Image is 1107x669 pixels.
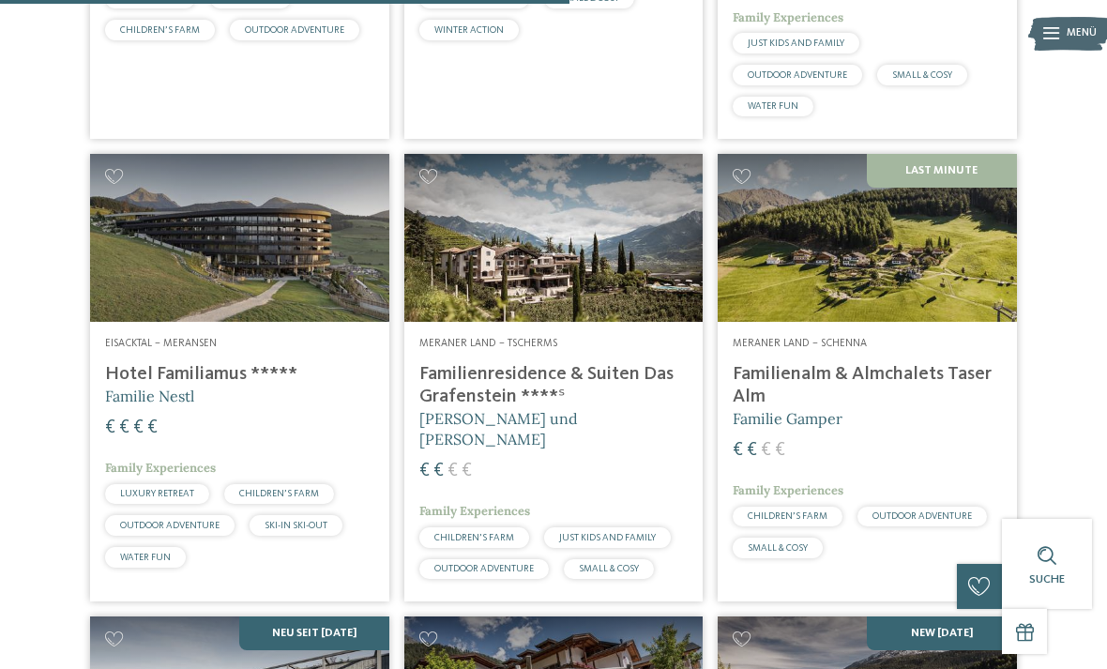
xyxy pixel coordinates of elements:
span: € [447,462,458,480]
span: [PERSON_NAME] und [PERSON_NAME] [419,409,578,449]
span: € [747,441,757,460]
span: SMALL & COSY [579,564,639,573]
span: € [433,462,444,480]
span: € [105,418,115,437]
span: CHILDREN’S FARM [748,511,827,521]
img: Familienhotels gesucht? Hier findet ihr die besten! [718,154,1017,322]
span: Family Experiences [733,9,843,25]
a: Familienhotels gesucht? Hier findet ihr die besten! Eisacktal – Meransen Hotel Familiamus ***** F... [90,154,389,601]
span: OUTDOOR ADVENTURE [120,521,220,530]
span: SMALL & COSY [892,70,952,80]
img: Familienhotels gesucht? Hier findet ihr die besten! [404,154,704,322]
a: Familienhotels gesucht? Hier findet ihr die besten! Meraner Land – Tscherms Familienresidence & S... [404,154,704,601]
span: € [775,441,785,460]
span: Familie Nestl [105,387,194,405]
span: CHILDREN’S FARM [120,25,200,35]
span: SKI-IN SKI-OUT [265,521,327,530]
span: WATER FUN [748,101,798,111]
span: SMALL & COSY [748,543,808,553]
span: WINTER ACTION [434,25,504,35]
h4: Familienresidence & Suiten Das Grafenstein ****ˢ [419,363,689,408]
span: Meraner Land – Schenna [733,338,867,349]
span: JUST KIDS AND FAMILY [748,38,844,48]
h4: Familienalm & Almchalets Taser Alm [733,363,1002,408]
span: € [133,418,144,437]
span: Suche [1029,573,1065,585]
span: OUTDOOR ADVENTURE [872,511,972,521]
span: CHILDREN’S FARM [434,533,514,542]
img: Familienhotels gesucht? Hier findet ihr die besten! [90,154,389,322]
span: JUST KIDS AND FAMILY [559,533,656,542]
span: € [733,441,743,460]
span: Family Experiences [733,482,843,498]
span: OUTDOOR ADVENTURE [434,564,534,573]
a: Familienhotels gesucht? Hier findet ihr die besten! Last Minute Meraner Land – Schenna Familienal... [718,154,1017,601]
span: Familie Gamper [733,409,842,428]
span: WATER FUN [120,553,171,562]
span: Meraner Land – Tscherms [419,338,557,349]
span: CHILDREN’S FARM [239,489,319,498]
span: Family Experiences [419,503,530,519]
span: € [147,418,158,437]
span: € [462,462,472,480]
span: € [761,441,771,460]
span: Family Experiences [105,460,216,476]
span: OUTDOOR ADVENTURE [748,70,847,80]
span: Eisacktal – Meransen [105,338,217,349]
span: LUXURY RETREAT [120,489,194,498]
span: OUTDOOR ADVENTURE [245,25,344,35]
span: € [119,418,129,437]
span: € [419,462,430,480]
